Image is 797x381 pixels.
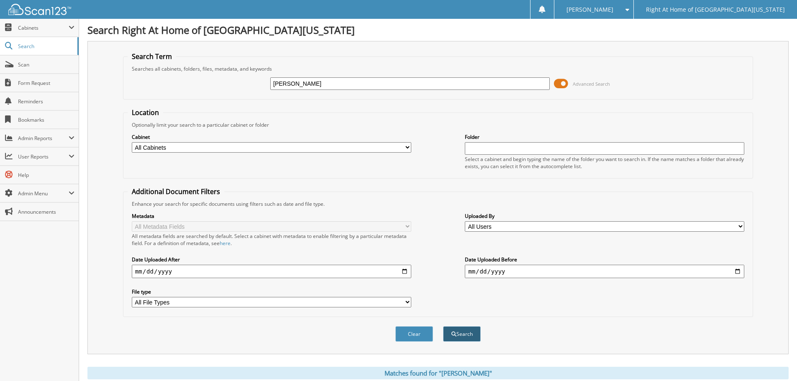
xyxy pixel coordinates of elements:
[18,79,74,87] span: Form Request
[132,133,411,141] label: Cabinet
[465,212,744,220] label: Uploaded By
[128,65,748,72] div: Searches all cabinets, folders, files, metadata, and keywords
[128,121,748,128] div: Optionally limit your search to a particular cabinet or folder
[18,43,73,50] span: Search
[132,212,411,220] label: Metadata
[573,81,610,87] span: Advanced Search
[18,24,69,31] span: Cabinets
[87,23,789,37] h1: Search Right At Home of [GEOGRAPHIC_DATA][US_STATE]
[8,4,71,15] img: scan123-logo-white.svg
[128,200,748,207] div: Enhance your search for specific documents using filters such as date and file type.
[755,341,797,381] iframe: Chat Widget
[132,256,411,263] label: Date Uploaded After
[18,153,69,160] span: User Reports
[18,116,74,123] span: Bookmarks
[132,288,411,295] label: File type
[566,7,613,12] span: [PERSON_NAME]
[18,61,74,68] span: Scan
[18,208,74,215] span: Announcements
[128,187,224,196] legend: Additional Document Filters
[128,108,163,117] legend: Location
[18,98,74,105] span: Reminders
[465,156,744,170] div: Select a cabinet and begin typing the name of the folder you want to search in. If the name match...
[465,133,744,141] label: Folder
[132,265,411,278] input: start
[18,190,69,197] span: Admin Menu
[443,326,481,342] button: Search
[87,367,789,379] div: Matches found for "[PERSON_NAME]"
[132,233,411,247] div: All metadata fields are searched by default. Select a cabinet with metadata to enable filtering b...
[128,52,176,61] legend: Search Term
[395,326,433,342] button: Clear
[18,135,69,142] span: Admin Reports
[18,171,74,179] span: Help
[465,256,744,263] label: Date Uploaded Before
[465,265,744,278] input: end
[220,240,231,247] a: here
[646,7,785,12] span: Right At Home of [GEOGRAPHIC_DATA][US_STATE]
